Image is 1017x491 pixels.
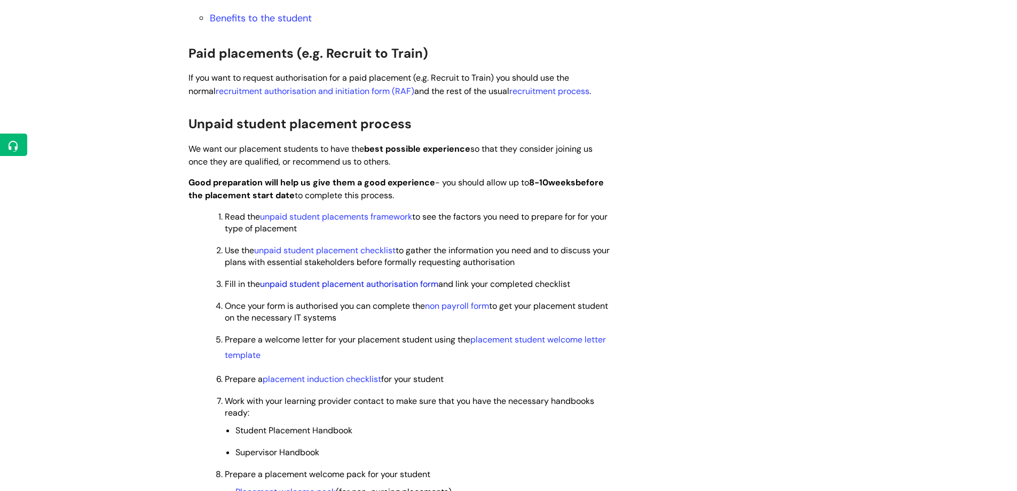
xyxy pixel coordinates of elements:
a: unpaid student placement checklist [254,245,396,256]
span: Supervisor Handbook [235,447,319,458]
a: Benefits to the student [210,12,312,25]
span: Prepare a for your student [225,373,444,385]
span: Once your form is authorised you can complete the to get your placement student on the necessary ... [225,300,608,323]
strong: weeks [548,177,575,188]
span: We want our placement students to have the so that they consider joining us once they are qualifi... [188,143,593,168]
span: - you should allow up to [188,177,548,188]
span: Paid placements (e.g. Recruit to Train) [188,45,428,61]
a: unpaid student placement authorisation form [260,278,438,290]
strong: best possible experience [364,143,470,154]
span: Use the to gather the information you need and to discuss your plans with essential stakeholders ... [225,245,610,268]
span: Fill in the [225,278,570,290]
span: Read the to see the factors you need to prepare for for your type of placement [225,211,608,234]
span: Unpaid student placement process [188,115,412,132]
span: Prepare a welcome letter for your placement student using the [225,334,606,361]
span: Prepare a placement welcome pack for your student [225,469,430,480]
a: non payroll form [425,300,489,311]
a: placement student welcome letter template [225,334,606,361]
a: unpaid student placements framework [260,211,412,222]
a: placement induction checklist [263,373,381,385]
span: If you want to request authorisation for a paid placement (e.g. Recruit to Train) you should use ... [188,72,591,97]
a: recruitment process [509,85,589,97]
strong: 8-10 [529,177,548,188]
a: recruitment authorisation and initiation form (RAF) [216,85,414,97]
span: and link your completed checklist [260,278,570,290]
strong: Good preparation will help us give them a good experience [188,177,435,188]
span: Student Placement Handbook [235,425,352,436]
span: Work with your learning provider contact to make sure that you have the necessary handbooks ready: [225,395,594,418]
